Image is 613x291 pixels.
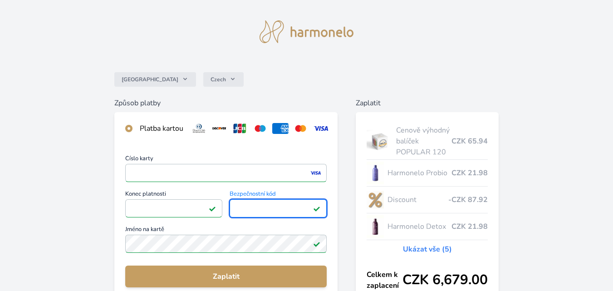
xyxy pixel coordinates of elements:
[252,123,269,134] img: maestro.svg
[129,202,218,215] iframe: Iframe pro datum vypršení platnosti
[451,136,488,147] span: CZK 65.94
[234,202,323,215] iframe: Iframe pro bezpečnostní kód
[403,244,452,255] a: Ukázat vše (5)
[140,123,183,134] div: Platba kartou
[313,123,329,134] img: visa.svg
[356,98,499,109] h6: Zaplatit
[367,162,384,184] img: CLEAN_PROBIO_se_stinem_x-lo.jpg
[313,240,320,247] img: Platné pole
[367,130,392,153] img: popular.jpg
[122,76,178,83] span: [GEOGRAPHIC_DATA]
[313,205,320,212] img: Platné pole
[231,123,248,134] img: jcb.svg
[272,123,289,134] img: amex.svg
[387,194,448,205] span: Discount
[451,168,488,178] span: CZK 21.98
[230,191,327,199] span: Bezpečnostní kód
[211,76,226,83] span: Czech
[387,221,451,232] span: Harmonelo Detox
[367,269,402,291] span: Celkem k zaplacení
[367,215,384,238] img: DETOX_se_stinem_x-lo.jpg
[125,191,222,199] span: Konec platnosti
[387,168,451,178] span: Harmonelo Probio
[125,227,327,235] span: Jméno na kartě
[451,221,488,232] span: CZK 21.98
[203,72,244,87] button: Czech
[125,266,327,287] button: Zaplatit
[191,123,207,134] img: diners.svg
[396,125,451,158] span: Cenově výhodný balíček POPULAR 120
[211,123,228,134] img: discover.svg
[132,271,319,282] span: Zaplatit
[209,205,216,212] img: Platné pole
[367,188,384,211] img: discount-lo.png
[114,72,196,87] button: [GEOGRAPHIC_DATA]
[125,156,327,164] span: Číslo karty
[448,194,488,205] span: -CZK 87.92
[114,98,338,109] h6: Způsob platby
[129,167,323,179] iframe: Iframe pro číslo karty
[402,272,488,288] span: CZK 6,679.00
[260,20,354,43] img: logo.svg
[125,235,327,253] input: Jméno na kartěPlatné pole
[309,169,322,177] img: visa
[292,123,309,134] img: mc.svg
